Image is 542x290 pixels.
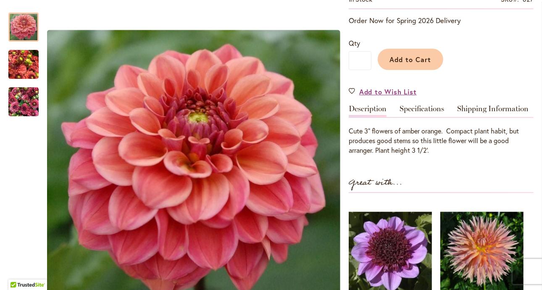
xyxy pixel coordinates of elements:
img: ICE TEA [8,82,39,122]
div: ICE TEA [8,79,39,116]
span: Qty [349,39,360,47]
button: Add to Cart [378,49,443,70]
p: Order Now for Spring 2026 Delivery [349,16,534,26]
a: Shipping Information [457,105,529,117]
img: ICE TEA [8,44,39,85]
strong: Great with... [349,176,403,190]
div: ICE TEA [8,42,47,79]
div: Detailed Product Info [349,105,534,155]
a: Add to Wish List [349,87,417,97]
div: ICE TEA [8,4,47,42]
span: Add to Cart [390,55,431,64]
a: Specifications [400,105,444,117]
a: Description [349,105,387,117]
div: Cute 3" flowers of amber orange. Compact plant habit, but produces good stems so this little flow... [349,126,534,155]
iframe: Launch Accessibility Center [6,260,30,284]
span: Add to Wish List [359,87,417,97]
